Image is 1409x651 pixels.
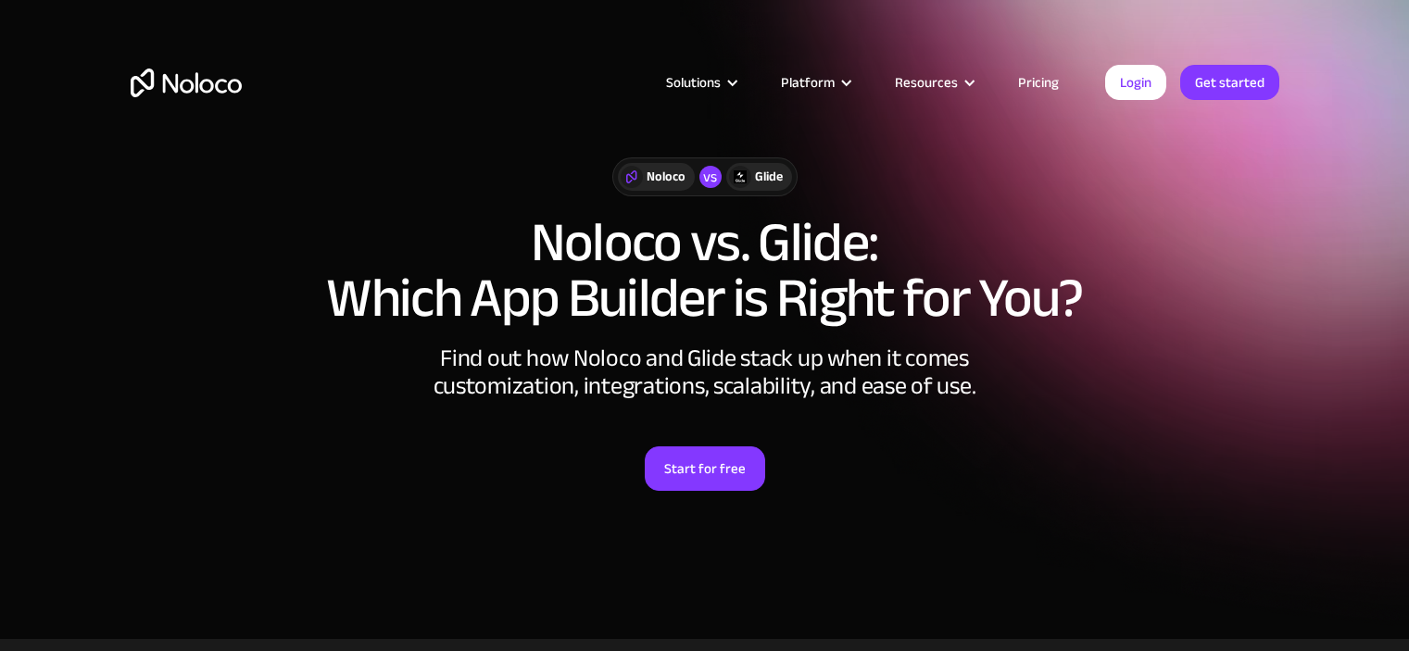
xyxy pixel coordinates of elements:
[758,70,872,94] div: Platform
[131,69,242,97] a: home
[647,167,686,187] div: Noloco
[895,70,958,94] div: Resources
[699,166,722,188] div: vs
[666,70,721,94] div: Solutions
[1105,65,1166,100] a: Login
[1180,65,1279,100] a: Get started
[872,70,995,94] div: Resources
[131,215,1279,326] h1: Noloco vs. Glide: Which App Builder is Right for You?
[995,70,1082,94] a: Pricing
[645,446,765,491] a: Start for free
[643,70,758,94] div: Solutions
[781,70,835,94] div: Platform
[755,167,783,187] div: Glide
[427,344,983,400] div: Find out how Noloco and Glide stack up when it comes customization, integrations, scalability, an...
